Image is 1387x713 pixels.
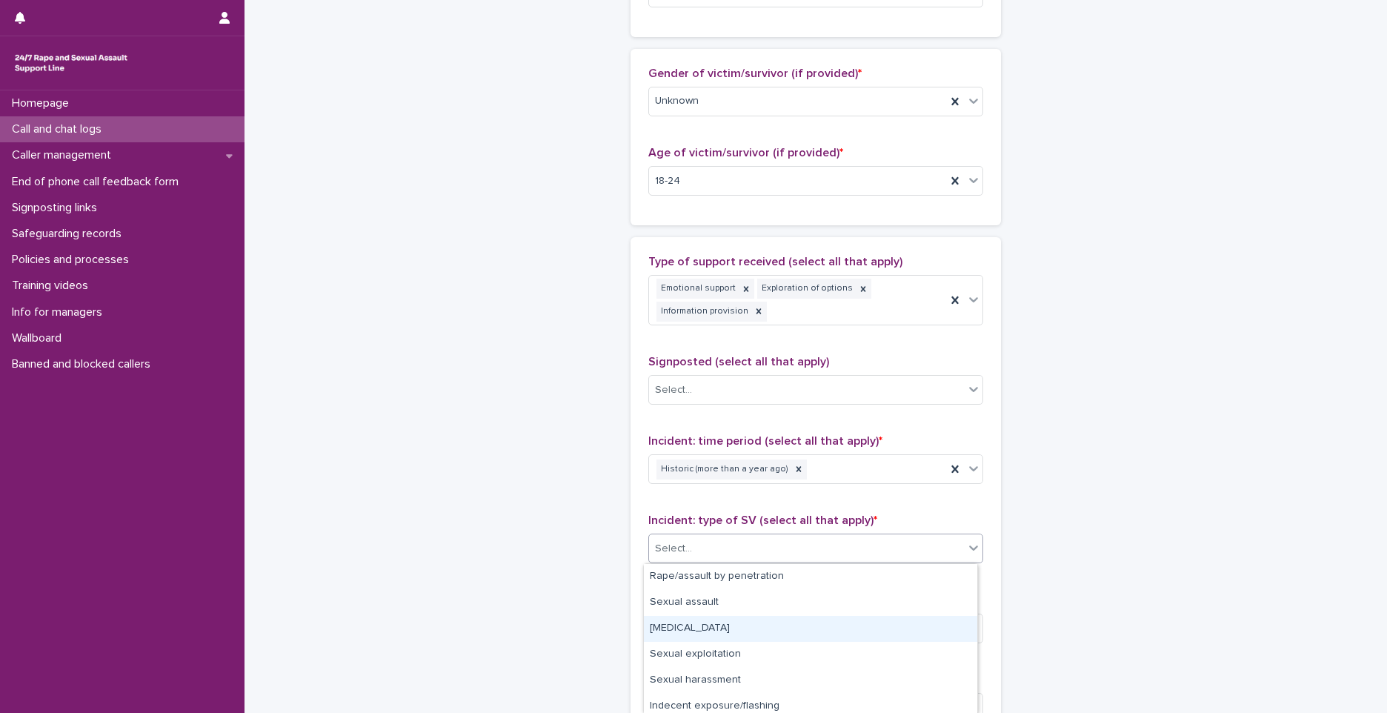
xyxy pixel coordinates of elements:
[6,305,114,319] p: Info for managers
[6,96,81,110] p: Homepage
[656,302,751,322] div: Information provision
[655,382,692,398] div: Select...
[6,331,73,345] p: Wallboard
[6,148,123,162] p: Caller management
[655,173,680,189] span: 18-24
[644,642,977,668] div: Sexual exploitation
[6,122,113,136] p: Call and chat logs
[6,175,190,189] p: End of phone call feedback form
[6,357,162,371] p: Banned and blocked callers
[648,514,877,526] span: Incident: type of SV (select all that apply)
[12,48,130,78] img: rhQMoQhaT3yELyF149Cw
[757,279,855,299] div: Exploration of options
[644,564,977,590] div: Rape/assault by penetration
[648,147,843,159] span: Age of victim/survivor (if provided)
[644,590,977,616] div: Sexual assault
[655,93,699,109] span: Unknown
[656,460,791,480] div: Historic (more than a year ago)
[648,67,862,79] span: Gender of victim/survivor (if provided)
[644,616,977,642] div: Child sexual abuse
[656,279,738,299] div: Emotional support
[6,201,109,215] p: Signposting links
[648,356,829,368] span: Signposted (select all that apply)
[655,541,692,557] div: Select...
[6,253,141,267] p: Policies and processes
[6,227,133,241] p: Safeguarding records
[648,435,882,447] span: Incident: time period (select all that apply)
[648,256,902,268] span: Type of support received (select all that apply)
[644,668,977,694] div: Sexual harassment
[6,279,100,293] p: Training videos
